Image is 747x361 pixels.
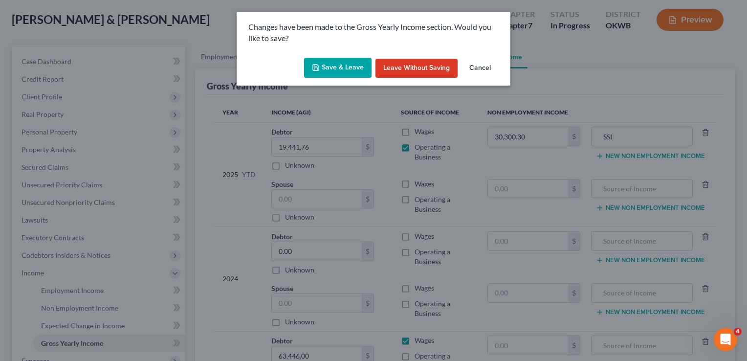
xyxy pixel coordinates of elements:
[734,328,742,336] span: 4
[714,328,737,351] iframe: Intercom live chat
[248,22,499,44] p: Changes have been made to the Gross Yearly Income section. Would you like to save?
[375,59,458,78] button: Leave without Saving
[304,58,372,78] button: Save & Leave
[461,59,499,78] button: Cancel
